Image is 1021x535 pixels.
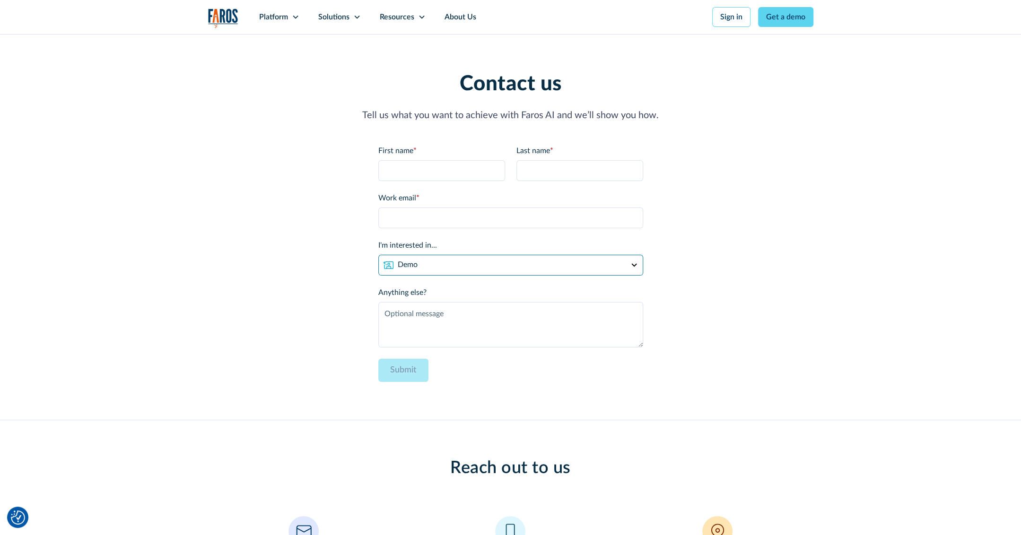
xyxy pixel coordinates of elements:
p: Tell us what you want to achieve with Faros AI and we’ll show you how. [208,108,813,122]
label: First name [378,145,505,156]
label: Work email [378,192,643,204]
h1: Contact us [208,72,813,97]
a: Sign in [712,7,750,27]
img: Logo of the analytics and reporting company Faros. [208,9,238,28]
a: Get a demo [758,7,813,27]
img: Revisit consent button [11,510,25,525]
label: I'm interested in... [378,240,643,251]
label: Anything else? [378,287,643,298]
div: Resources [380,11,414,23]
div: Platform [259,11,288,23]
button: Cookie Settings [11,510,25,525]
form: Contact Form [378,145,643,382]
label: Last name [516,145,643,156]
a: home [208,9,238,28]
input: Submit [378,359,428,382]
h2: Reach out to us [284,458,738,478]
div: Solutions [318,11,349,23]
